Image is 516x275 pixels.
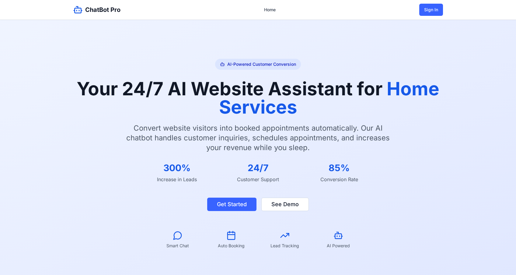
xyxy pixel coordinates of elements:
h1: Your 24/7 AI Website Assistant for [73,79,443,116]
div: 24/7 [222,162,294,173]
button: Get Started [207,198,256,211]
a: ChatBot Pro [73,5,120,15]
span: Auto Booking [218,243,245,249]
span: ChatBot Pro [85,5,120,14]
div: Increase in Leads [141,176,213,183]
div: Customer Support [222,176,294,183]
button: See Demo [261,198,309,211]
div: 85% [303,162,375,173]
button: Sign In [419,4,443,16]
div: AI-Powered Customer Conversion [215,59,301,70]
span: AI Powered [327,243,350,249]
p: Convert website visitors into booked appointments automatically. Our AI chatbot handles customer ... [122,123,394,153]
div: 300% [141,162,213,173]
span: Smart Chat [166,243,189,249]
a: Home [260,4,279,15]
span: Lead Tracking [270,243,299,249]
span: Home Services [219,78,440,118]
div: Conversion Rate [303,176,375,183]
